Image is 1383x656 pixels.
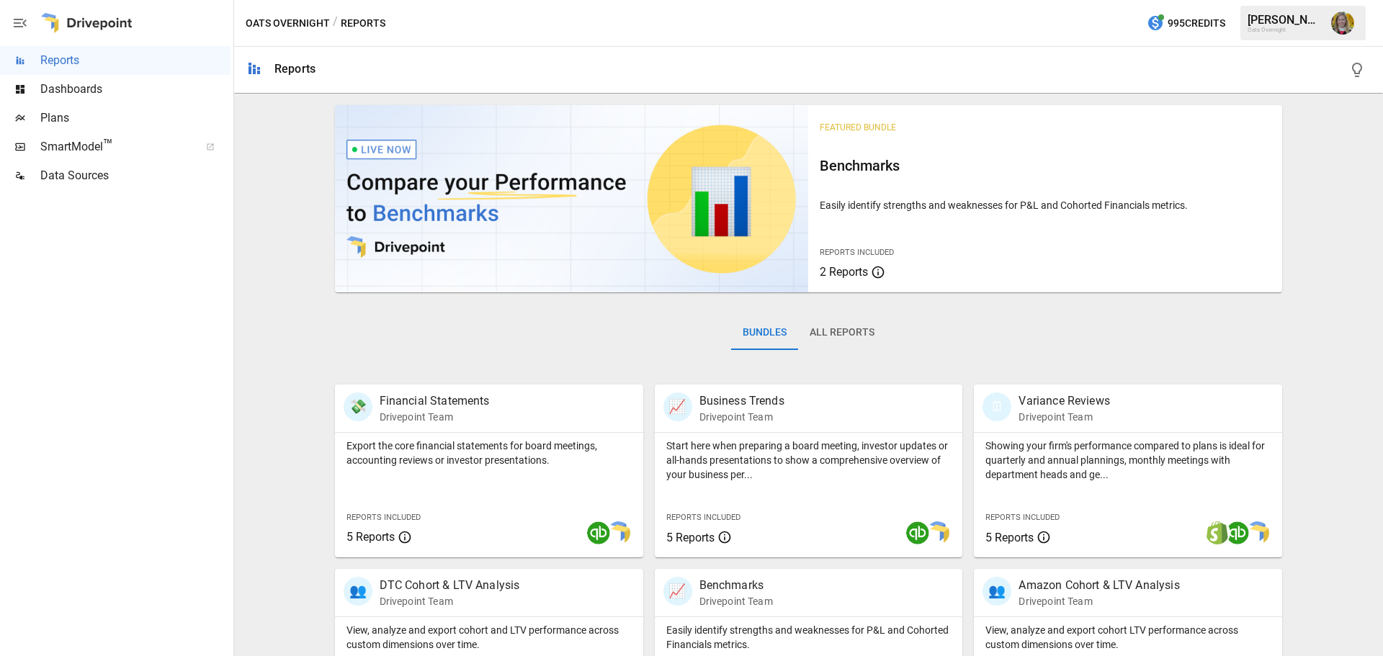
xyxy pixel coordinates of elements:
[985,623,1271,652] p: View, analyze and export cohort LTV performance across custom dimensions over time.
[346,623,632,652] p: View, analyze and export cohort and LTV performance across custom dimensions over time.
[798,315,886,350] button: All Reports
[380,392,490,410] p: Financial Statements
[731,315,798,350] button: Bundles
[820,265,868,279] span: 2 Reports
[1168,14,1225,32] span: 995 Credits
[699,410,784,424] p: Drivepoint Team
[985,439,1271,482] p: Showing your firm's performance compared to plans is ideal for quarterly and annual plannings, mo...
[906,521,929,544] img: quickbooks
[666,623,952,652] p: Easily identify strengths and weaknesses for P&L and Cohorted Financials metrics.
[1019,410,1109,424] p: Drivepoint Team
[274,62,315,76] div: Reports
[666,531,715,544] span: 5 Reports
[699,594,773,608] p: Drivepoint Team
[335,105,809,292] img: video thumbnail
[1019,594,1179,608] p: Drivepoint Team
[380,577,520,594] p: DTC Cohort & LTV Analysis
[820,248,894,257] span: Reports Included
[1322,3,1363,43] button: Jackie Ghantous
[40,167,230,184] span: Data Sources
[1206,521,1229,544] img: shopify
[666,439,952,482] p: Start here when preparing a board meeting, investor updates or all-hands presentations to show a ...
[983,392,1011,421] div: 🗓
[663,577,692,606] div: 📈
[699,577,773,594] p: Benchmarks
[103,136,113,154] span: ™
[985,513,1060,522] span: Reports Included
[40,109,230,127] span: Plans
[820,198,1271,212] p: Easily identify strengths and weaknesses for P&L and Cohorted Financials metrics.
[985,531,1034,544] span: 5 Reports
[344,392,372,421] div: 💸
[607,521,630,544] img: smart model
[346,513,421,522] span: Reports Included
[1019,577,1179,594] p: Amazon Cohort & LTV Analysis
[40,81,230,98] span: Dashboards
[40,52,230,69] span: Reports
[246,14,330,32] button: Oats Overnight
[1246,521,1269,544] img: smart model
[346,439,632,467] p: Export the core financial statements for board meetings, accounting reviews or investor presentat...
[1248,13,1322,27] div: [PERSON_NAME]
[587,521,610,544] img: quickbooks
[983,577,1011,606] div: 👥
[699,392,784,410] p: Business Trends
[820,154,1271,177] h6: Benchmarks
[663,392,692,421] div: 📈
[380,410,490,424] p: Drivepoint Team
[926,521,949,544] img: smart model
[333,14,338,32] div: /
[1331,12,1354,35] img: Jackie Ghantous
[820,122,896,132] span: Featured Bundle
[1141,10,1231,37] button: 995Credits
[380,594,520,608] p: Drivepoint Team
[40,138,190,156] span: SmartModel
[666,513,740,522] span: Reports Included
[1226,521,1249,544] img: quickbooks
[346,530,395,544] span: 5 Reports
[344,577,372,606] div: 👥
[1248,27,1322,33] div: Oats Overnight
[1019,392,1109,410] p: Variance Reviews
